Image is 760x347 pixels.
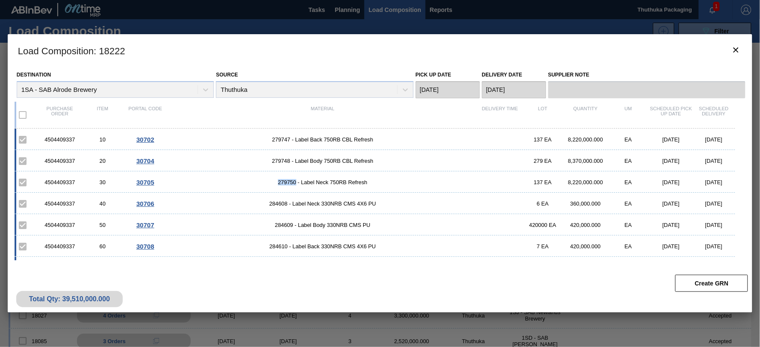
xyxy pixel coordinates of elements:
[521,243,564,250] div: 7 EA
[81,106,124,124] div: Item
[521,106,564,124] div: Lot
[81,158,124,164] div: 20
[136,243,154,250] span: 30708
[521,136,564,143] div: 137 EA
[38,106,81,124] div: Purchase order
[692,243,735,250] div: [DATE]
[136,200,154,207] span: 30706
[521,158,564,164] div: 279 EA
[17,72,51,78] label: Destination
[692,106,735,124] div: Scheduled Delivery
[650,106,692,124] div: Scheduled Pick up Date
[136,179,154,186] span: 30705
[607,179,650,185] div: EA
[124,106,167,124] div: Portal code
[38,179,81,185] div: 4504409337
[38,200,81,207] div: 4504409337
[216,72,238,78] label: Source
[482,72,522,78] label: Delivery Date
[607,136,650,143] div: EA
[607,106,650,124] div: UM
[8,34,752,67] h3: Load Composition : 18222
[167,179,479,185] span: 279750 - Label Neck 750RB Refresh
[692,222,735,228] div: [DATE]
[81,179,124,185] div: 30
[564,243,607,250] div: 420,000.000
[607,243,650,250] div: EA
[38,158,81,164] div: 4504409337
[564,136,607,143] div: 8,220,000.000
[692,200,735,207] div: [DATE]
[521,222,564,228] div: 420000 EA
[521,179,564,185] div: 137 EA
[548,69,745,81] label: Supplier Note
[607,200,650,207] div: EA
[564,158,607,164] div: 8,370,000.000
[564,179,607,185] div: 8,220,000.000
[38,136,81,143] div: 4504409337
[692,158,735,164] div: [DATE]
[650,243,692,250] div: [DATE]
[692,179,735,185] div: [DATE]
[167,222,479,228] span: 284609 - Label Body 330NRB CMS PU
[81,136,124,143] div: 10
[650,158,692,164] div: [DATE]
[607,222,650,228] div: EA
[136,136,154,143] span: 30702
[692,136,735,143] div: [DATE]
[607,158,650,164] div: EA
[167,200,479,207] span: 284608 - Label Neck 330NRB CMS 4X6 PU
[81,200,124,207] div: 40
[124,200,167,207] div: Go to Order
[23,295,116,303] div: Total Qty: 39,510,000.000
[38,243,81,250] div: 4504409337
[167,158,479,164] span: 279748 - Label Body 750RB CBL Refresh
[416,81,480,98] input: mm/dd/yyyy
[124,221,167,229] div: Go to Order
[136,157,154,165] span: 30704
[167,243,479,250] span: 284610 - Label Back 330NRB CMS 4X6 PU
[564,222,607,228] div: 420,000.000
[479,106,521,124] div: Delivery Time
[564,106,607,124] div: Quantity
[38,222,81,228] div: 4504409337
[650,200,692,207] div: [DATE]
[650,136,692,143] div: [DATE]
[81,222,124,228] div: 50
[564,200,607,207] div: 360,000.000
[124,243,167,250] div: Go to Order
[136,221,154,229] span: 30707
[650,222,692,228] div: [DATE]
[167,136,479,143] span: 279747 - Label Back 750RB CBL Refresh
[124,157,167,165] div: Go to Order
[416,72,452,78] label: Pick up Date
[81,243,124,250] div: 60
[675,275,748,292] button: Create GRN
[124,136,167,143] div: Go to Order
[521,200,564,207] div: 6 EA
[167,106,479,124] div: Material
[482,81,546,98] input: mm/dd/yyyy
[650,179,692,185] div: [DATE]
[124,179,167,186] div: Go to Order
